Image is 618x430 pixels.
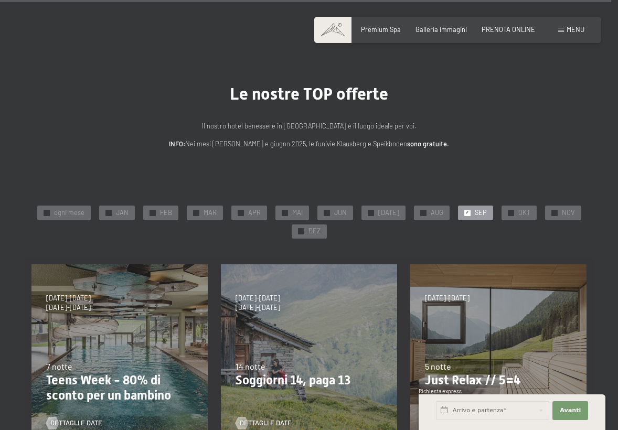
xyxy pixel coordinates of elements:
[419,388,462,394] span: Richiesta express
[475,208,487,218] span: SEP
[308,227,321,236] span: DEZ
[45,210,48,216] span: ✓
[240,418,292,428] span: Dettagli e Date
[106,210,110,216] span: ✓
[236,361,265,371] span: 14 notte
[46,303,91,313] span: [DATE]-[DATE]
[194,210,198,216] span: ✓
[46,418,102,428] a: Dettagli e Date
[425,294,470,303] span: [DATE]-[DATE]
[518,208,530,218] span: OKT
[46,294,91,303] span: [DATE]-[DATE]
[54,208,84,218] span: ogni mese
[160,208,172,218] span: FEB
[415,25,467,34] a: Galleria immagini
[236,303,280,313] span: [DATE]-[DATE]
[236,418,292,428] a: Dettagli e Date
[299,229,303,234] span: ✓
[560,406,581,415] span: Avanti
[46,361,72,371] span: 7 notte
[99,121,519,131] p: Il nostro hotel benessere in [GEOGRAPHIC_DATA] è il luogo ideale per voi.
[509,210,513,216] span: ✓
[482,25,535,34] a: PRENOTA ONLINE
[230,84,388,104] span: Le nostre TOP offerte
[407,139,447,148] strong: sono gratuite
[552,401,588,420] button: Avanti
[248,208,261,218] span: APR
[562,208,575,218] span: NOV
[369,210,372,216] span: ✓
[116,208,129,218] span: JAN
[151,210,154,216] span: ✓
[567,25,584,34] span: Menu
[325,210,328,216] span: ✓
[421,210,425,216] span: ✓
[239,210,242,216] span: ✓
[236,294,280,303] span: [DATE]-[DATE]
[334,208,347,218] span: JUN
[50,418,102,428] span: Dettagli e Date
[169,139,185,148] strong: INFO:
[283,210,286,216] span: ✓
[236,373,382,388] p: Soggiorni 14, paga 13
[378,208,399,218] span: [DATE]
[292,208,303,218] span: MAI
[361,25,401,34] a: Premium Spa
[99,138,519,149] p: Nei mesi [PERSON_NAME] e giugno 2025, le funivie Klausberg e Speikboden .
[204,208,217,218] span: MAR
[431,208,443,218] span: AUG
[552,210,556,216] span: ✓
[465,210,469,216] span: ✓
[425,373,572,388] p: Just Relax // 5=4
[425,361,451,371] span: 5 notte
[46,373,193,403] p: Teens Week - 80% di sconto per un bambino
